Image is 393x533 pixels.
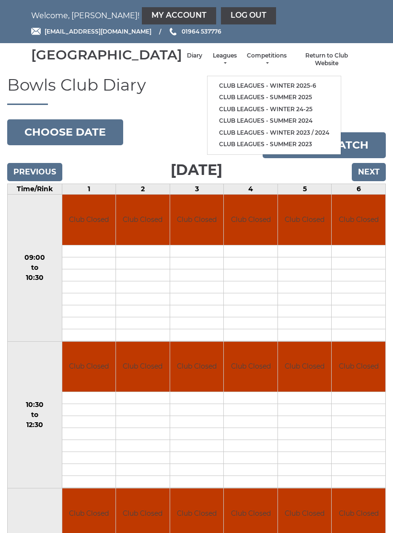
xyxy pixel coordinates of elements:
a: Club leagues - Winter 2025-6 [208,80,341,92]
a: Log out [221,7,276,24]
td: Club Closed [116,195,170,245]
td: 1 [62,184,116,195]
h1: Bowls Club Diary [7,76,386,105]
td: Club Closed [62,195,116,245]
div: [GEOGRAPHIC_DATA] [31,47,182,62]
td: Time/Rink [8,184,62,195]
a: Club leagues - Winter 24-25 [208,104,341,116]
a: Email [EMAIL_ADDRESS][DOMAIN_NAME] [31,27,151,36]
button: Choose date [7,119,123,145]
td: 6 [332,184,386,195]
td: 2 [116,184,170,195]
td: 09:00 to 10:30 [8,195,62,342]
input: Next [352,163,386,181]
td: Club Closed [332,195,385,245]
td: Club Closed [278,342,332,392]
a: Leagues [212,52,237,68]
ul: Leagues [207,76,341,155]
td: 3 [170,184,224,195]
a: Club leagues - Summer 2023 [208,139,341,151]
span: [EMAIL_ADDRESS][DOMAIN_NAME] [45,28,151,35]
td: 5 [277,184,332,195]
span: 01964 537776 [182,28,221,35]
a: My Account [142,7,216,24]
a: Club leagues - Summer 2025 [208,92,341,104]
a: Competitions [247,52,287,68]
td: Club Closed [224,342,277,392]
td: Club Closed [170,195,224,245]
td: Club Closed [170,342,224,392]
a: Club leagues - Summer 2024 [208,115,341,127]
a: Club leagues - Winter 2023 / 2024 [208,127,341,139]
td: Club Closed [278,195,332,245]
td: Club Closed [224,195,277,245]
td: 4 [224,184,278,195]
a: Phone us 01964 537776 [168,27,221,36]
nav: Welcome, [PERSON_NAME]! [31,7,362,24]
input: Previous [7,163,62,181]
img: Email [31,28,41,35]
a: Return to Club Website [296,52,357,68]
img: Phone us [170,28,176,35]
a: Diary [187,52,202,60]
td: Club Closed [62,342,116,392]
td: 10:30 to 12:30 [8,341,62,488]
td: Club Closed [116,342,170,392]
td: Club Closed [332,342,385,392]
